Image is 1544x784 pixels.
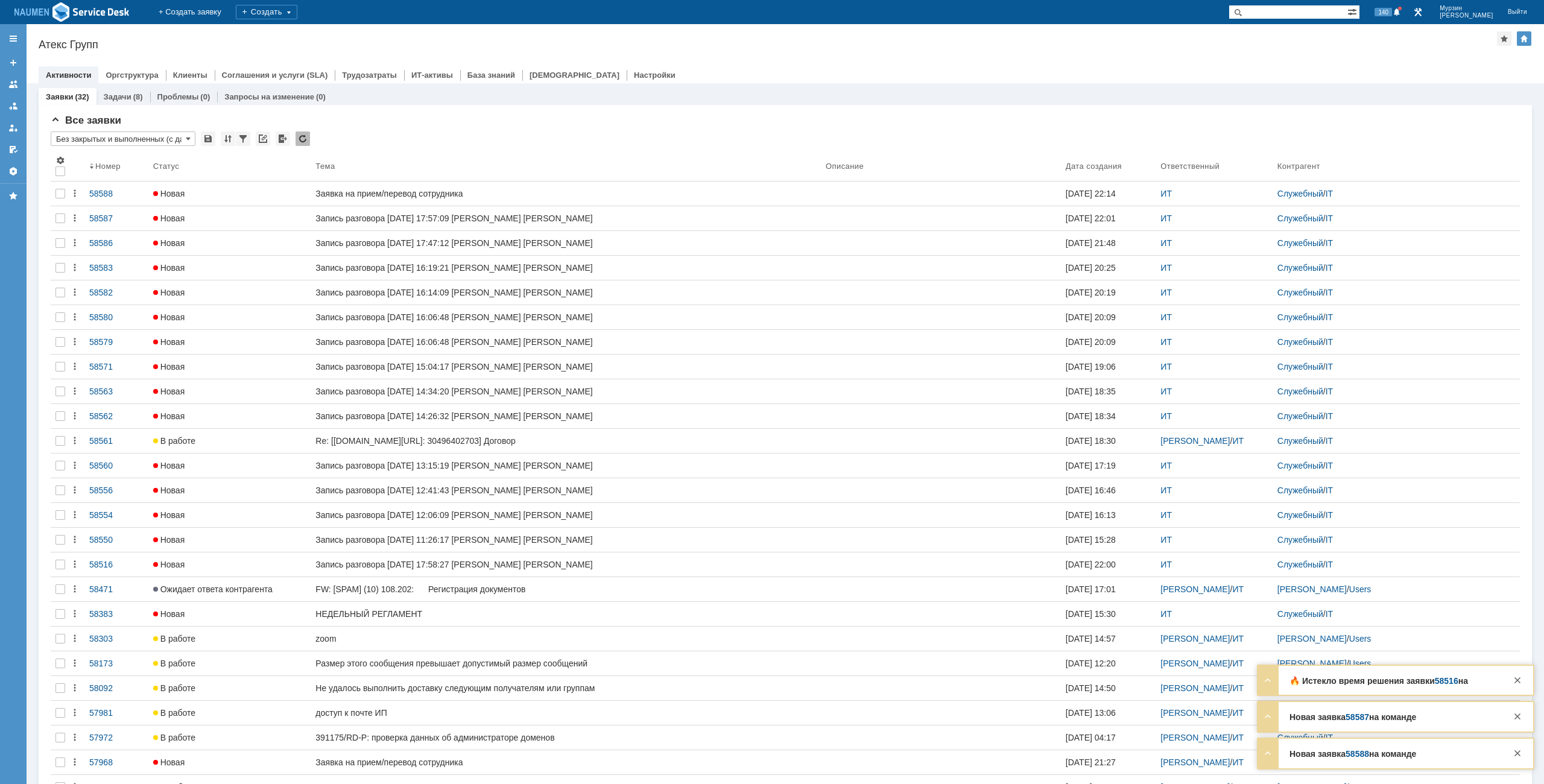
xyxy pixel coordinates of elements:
a: Ожидает ответа контрагента [148,577,311,601]
a: Служебный [1277,189,1323,198]
a: [PERSON_NAME] [1160,733,1230,742]
a: Новая [148,454,311,478]
div: [DATE] 17:01 [1066,584,1116,594]
span: Новая [153,510,185,520]
a: Настройки [4,162,23,181]
div: 57972 [89,733,144,742]
a: Служебный [1277,461,1323,470]
a: IT [1326,337,1333,347]
a: ИТ [1160,189,1172,198]
a: Новая [148,280,311,305]
div: [DATE] 18:30 [1066,436,1116,446]
span: Новая [153,535,185,545]
a: ИТ [1232,683,1244,693]
div: Сохранить вид [201,131,215,146]
a: IT [1326,609,1333,619]
a: Заявка на прием/перевод сотрудника [311,182,821,206]
a: ИТ [1160,263,1172,273]
a: Соглашения и услуги (SLA) [222,71,328,80]
div: [DATE] 12:20 [1066,659,1116,668]
span: В работе [153,436,195,446]
a: Задачи [104,92,131,101]
div: Статус [153,162,179,171]
a: ИТ [1160,312,1172,322]
div: [DATE] 16:46 [1066,485,1116,495]
a: доступ к почте ИП [311,701,821,725]
a: IT [1326,312,1333,322]
div: FW: [SPAM] (10) 108.202: Регистрация документов [315,584,816,594]
div: [DATE] 04:17 [1066,733,1116,742]
a: Запись разговора [DATE] 17:58:27 [PERSON_NAME] [PERSON_NAME] [311,552,821,577]
a: Перейти в интерфейс администратора [1411,5,1425,19]
div: 58554 [89,510,144,520]
div: Запись разговора [DATE] 13:15:19 [PERSON_NAME] [PERSON_NAME] [315,461,816,470]
div: 58582 [89,288,144,297]
div: 58561 [89,436,144,446]
a: Мои согласования [4,140,23,159]
div: Номер [95,162,121,171]
a: 58303 [84,627,148,651]
a: [DATE] 20:25 [1061,256,1156,280]
a: FW: [SPAM] (10) 108.202: Регистрация документов [311,577,821,601]
a: В работе [148,627,311,651]
div: 58579 [89,337,144,347]
a: Новая [148,552,311,577]
a: [DATE] 22:01 [1061,206,1156,230]
a: Служебный [1277,535,1323,545]
a: В работе [148,429,311,453]
div: 58571 [89,362,144,371]
a: Служебный [1277,485,1323,495]
div: [DATE] 21:48 [1066,238,1116,248]
a: IT [1326,387,1333,396]
span: В работе [153,733,195,742]
a: 58579 [84,330,148,354]
div: Запись разговора [DATE] 16:19:21 [PERSON_NAME] [PERSON_NAME] [315,263,816,273]
a: Заявки [46,92,73,101]
a: В работе [148,676,311,700]
div: 58550 [89,535,144,545]
a: [DATE] 14:50 [1061,676,1156,700]
span: Новая [153,213,185,223]
span: Новая [153,387,185,396]
a: ИТ [1160,362,1172,371]
span: Новая [153,485,185,495]
a: Запись разговора [DATE] 12:41:43 [PERSON_NAME] [PERSON_NAME] [311,478,821,502]
div: Не удалось выполнить доставку следующим получателям или группам [315,683,816,693]
a: Служебный [1277,411,1323,421]
div: 57981 [89,708,144,718]
a: [PERSON_NAME] [1160,659,1230,668]
div: Изменить домашнюю страницу [1517,31,1531,46]
div: [DATE] 16:13 [1066,510,1116,520]
a: Заявки в моей ответственности [4,96,23,116]
a: 58587 [84,206,148,230]
a: IT [1326,485,1333,495]
div: Сортировка... [221,131,235,146]
a: 391175/RD-P: проверка данных об администраторе доменов [311,726,821,750]
a: [DATE] 04:17 [1061,726,1156,750]
a: Новая [148,355,311,379]
a: 58471 [84,577,148,601]
a: ИТ [1160,461,1172,470]
a: Новая [148,182,311,206]
a: ИТ [1160,411,1172,421]
a: 58586 [84,231,148,255]
span: Мурзин [1440,5,1493,12]
div: Запись разговора [DATE] 16:06:48 [PERSON_NAME] [PERSON_NAME] [315,312,816,322]
a: 58561 [84,429,148,453]
div: 58580 [89,312,144,322]
div: 58586 [89,238,144,248]
div: 58173 [89,659,144,668]
a: [DATE] 17:01 [1061,577,1156,601]
a: IT [1326,213,1333,223]
a: Users [1349,634,1372,643]
div: [DATE] 15:30 [1066,609,1116,619]
a: IT [1326,510,1333,520]
a: IT [1326,436,1333,446]
a: [DATE] 20:19 [1061,280,1156,305]
div: Re: [[DOMAIN_NAME][URL]: 30496402703] Договор [315,436,816,446]
a: Служебный [1277,238,1323,248]
div: Контрагент [1277,162,1320,171]
a: НЕДЕЛЬНЫЙ РЕГЛАМЕНТ [311,602,821,626]
div: Запись разговора [DATE] 14:26:32 [PERSON_NAME] [PERSON_NAME] [315,411,816,421]
a: Новая [148,602,311,626]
